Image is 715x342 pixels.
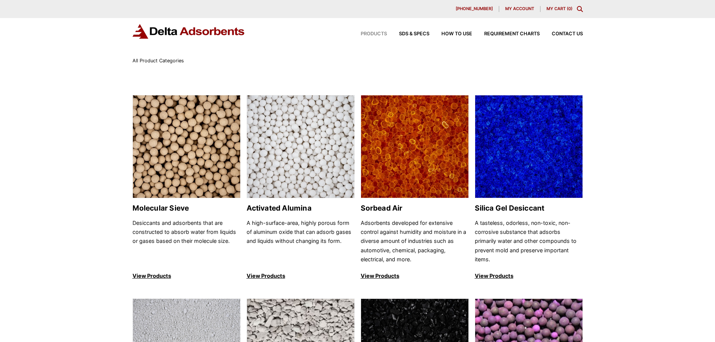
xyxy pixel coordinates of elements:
span: SDS & SPECS [399,32,429,36]
p: Desiccants and adsorbents that are constructed to absorb water from liquids or gases based on the... [132,218,241,264]
a: Sorbead Air Sorbead Air Adsorbents developed for extensive control against humidity and moisture ... [361,95,469,281]
a: Requirement Charts [472,32,540,36]
p: View Products [361,271,469,280]
h2: Silica Gel Desiccant [475,204,583,212]
p: A tasteless, odorless, non-toxic, non-corrosive substance that adsorbs primarily water and other ... [475,218,583,264]
img: Sorbead Air [361,95,468,199]
a: Activated Alumina Activated Alumina A high-surface-area, highly porous form of aluminum oxide tha... [247,95,355,281]
img: Delta Adsorbents [132,24,245,39]
a: My account [499,6,540,12]
span: My account [505,7,534,11]
p: View Products [132,271,241,280]
a: My Cart (0) [546,6,572,11]
a: Contact Us [540,32,583,36]
span: All Product Categories [132,58,184,63]
a: How to Use [429,32,472,36]
p: View Products [247,271,355,280]
span: Contact Us [552,32,583,36]
a: SDS & SPECS [387,32,429,36]
h2: Activated Alumina [247,204,355,212]
span: 0 [568,6,571,11]
span: Products [361,32,387,36]
img: Molecular Sieve [133,95,240,199]
a: Molecular Sieve Molecular Sieve Desiccants and adsorbents that are constructed to absorb water fr... [132,95,241,281]
span: Requirement Charts [484,32,540,36]
h2: Sorbead Air [361,204,469,212]
span: [PHONE_NUMBER] [456,7,493,11]
p: View Products [475,271,583,280]
p: Adsorbents developed for extensive control against humidity and moisture in a diverse amount of i... [361,218,469,264]
p: A high-surface-area, highly porous form of aluminum oxide that can adsorb gases and liquids witho... [247,218,355,264]
div: Toggle Modal Content [577,6,583,12]
a: [PHONE_NUMBER] [450,6,499,12]
h2: Molecular Sieve [132,204,241,212]
img: Silica Gel Desiccant [475,95,583,199]
span: How to Use [441,32,472,36]
a: Products [349,32,387,36]
img: Activated Alumina [247,95,354,199]
a: Silica Gel Desiccant Silica Gel Desiccant A tasteless, odorless, non-toxic, non-corrosive substan... [475,95,583,281]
